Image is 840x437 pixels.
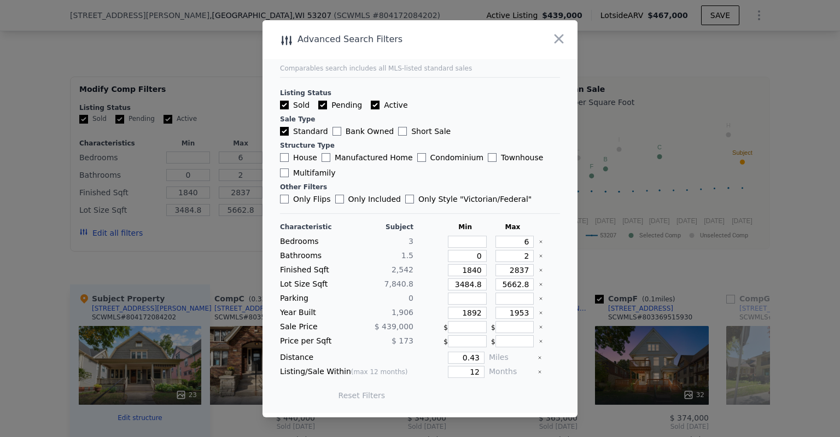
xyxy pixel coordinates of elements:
button: Clear [539,339,543,343]
span: $ 173 [392,336,413,345]
label: Condominium [417,152,483,163]
button: Clear [539,282,543,287]
div: Subject [349,223,413,231]
button: Clear [539,254,543,258]
button: Clear [539,325,543,329]
div: $ [444,321,487,333]
label: Only Style " Victorian/Federal " [405,194,532,205]
label: Only Included [335,194,401,205]
input: Sold [280,101,289,109]
label: Active [371,100,407,110]
div: Year Built [280,307,345,319]
label: Standard [280,126,328,137]
input: Active [371,101,380,109]
div: Characteristic [280,223,345,231]
input: Condominium [417,153,426,162]
div: Sale Price [280,321,345,333]
button: Clear [539,268,543,272]
label: Pending [318,100,362,110]
button: Clear [539,296,543,301]
button: Clear [538,356,542,360]
div: Sale Type [280,115,560,124]
button: Clear [539,311,543,315]
input: Short Sale [398,127,407,136]
div: Lot Size Sqft [280,278,345,290]
button: Reset [339,390,386,401]
input: Manufactured Home [322,153,330,162]
label: Bank Owned [332,126,394,137]
div: $ [491,335,534,347]
div: Parking [280,293,345,305]
label: House [280,152,317,163]
input: Pending [318,101,327,109]
div: Months [489,366,533,378]
div: Advanced Search Filters [262,32,515,47]
span: 1.5 [401,251,413,260]
div: Bedrooms [280,236,345,248]
input: Only Style "Victorian/Federal" [405,195,414,203]
div: Other Filters [280,183,560,191]
span: $ 439,000 [375,322,413,331]
label: Only Flips [280,194,331,205]
span: (max 12 months) [351,368,408,376]
label: Multifamily [280,167,335,178]
input: Standard [280,127,289,136]
input: Only Flips [280,195,289,203]
button: Clear [539,240,543,244]
div: Distance [280,352,413,364]
input: Bank Owned [332,127,341,136]
div: $ [491,321,534,333]
div: Listing Status [280,89,560,97]
div: Bathrooms [280,250,345,262]
input: Only Included [335,195,344,203]
span: 2,542 [392,265,413,274]
div: Comparables search includes all MLS-listed standard sales [280,64,560,73]
label: Townhouse [488,152,543,163]
div: $ [444,335,487,347]
div: Miles [489,352,533,364]
span: 0 [409,294,413,302]
label: Short Sale [398,126,451,137]
div: Structure Type [280,141,560,150]
div: Listing/Sale Within [280,366,413,378]
div: Finished Sqft [280,264,345,276]
span: 1,906 [392,308,413,317]
div: Min [444,223,487,231]
label: Sold [280,100,310,110]
span: 3 [409,237,413,246]
input: Townhouse [488,153,497,162]
span: 7,840.8 [384,279,413,288]
div: Price per Sqft [280,335,345,347]
button: Clear [538,370,542,374]
input: Multifamily [280,168,289,177]
div: Max [491,223,534,231]
label: Manufactured Home [322,152,413,163]
input: House [280,153,289,162]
